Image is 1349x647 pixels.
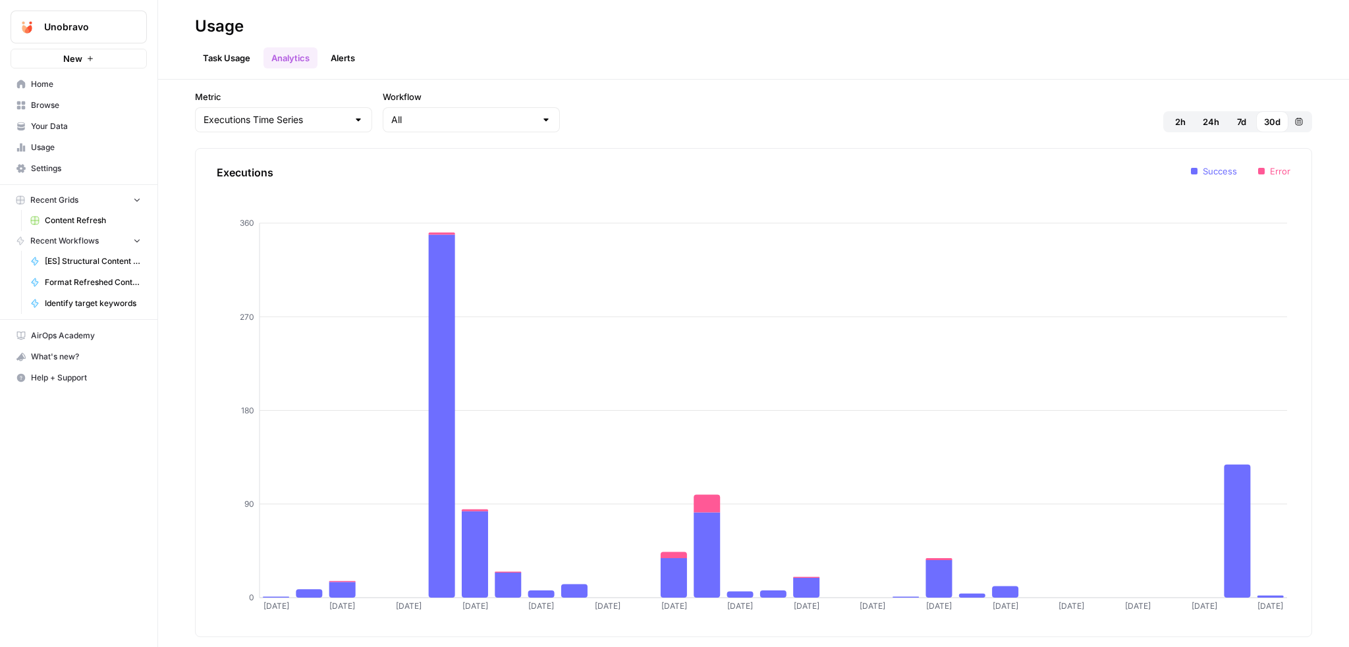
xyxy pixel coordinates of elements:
span: 2h [1175,115,1186,128]
span: New [63,52,82,65]
tspan: 90 [244,499,254,509]
span: Settings [31,163,141,174]
span: Home [31,78,141,90]
span: Recent Grids [30,194,78,206]
tspan: [DATE] [860,601,885,611]
a: Alerts [323,47,363,68]
a: Your Data [11,116,147,137]
tspan: [DATE] [926,601,952,611]
span: Recent Workflows [30,235,99,247]
tspan: [DATE] [263,601,289,611]
button: 7d [1227,111,1256,132]
li: Error [1258,165,1290,178]
a: Analytics [263,47,317,68]
a: Settings [11,158,147,179]
tspan: [DATE] [396,601,422,611]
input: Executions Time Series [204,113,348,126]
tspan: 180 [241,405,254,415]
span: Your Data [31,120,141,132]
tspan: [DATE] [1192,601,1217,611]
tspan: 360 [240,218,254,228]
button: What's new? [11,346,147,367]
span: Help + Support [31,372,141,384]
a: [ES] Structural Content Refresh [24,251,147,272]
a: Usage [11,137,147,158]
a: Content Refresh [24,210,147,231]
a: Task Usage [195,47,258,68]
tspan: [DATE] [661,601,687,611]
tspan: [DATE] [329,601,355,611]
tspan: 0 [249,592,254,602]
tspan: [DATE] [993,601,1018,611]
span: 24h [1203,115,1219,128]
button: Recent Grids [11,190,147,210]
img: Unobravo Logo [15,15,39,39]
span: 30d [1264,115,1280,128]
tspan: [DATE] [462,601,488,611]
button: Workspace: Unobravo [11,11,147,43]
tspan: [DATE] [1059,601,1084,611]
button: Help + Support [11,367,147,388]
button: 2h [1166,111,1195,132]
tspan: 270 [240,312,254,322]
div: What's new? [11,347,146,367]
label: Metric [195,90,372,103]
a: Browse [11,95,147,116]
label: Workflow [383,90,560,103]
a: AirOps Academy [11,325,147,346]
tspan: [DATE] [794,601,819,611]
span: [ES] Structural Content Refresh [45,255,141,267]
span: Content Refresh [45,215,141,226]
span: Unobravo [44,20,124,34]
a: Format Refreshed Content [24,272,147,293]
div: Usage [195,16,244,37]
button: Recent Workflows [11,231,147,251]
span: 7d [1237,115,1246,128]
tspan: [DATE] [727,601,753,611]
a: Identify target keywords [24,293,147,314]
span: AirOps Academy [31,330,141,342]
a: Home [11,74,147,95]
tspan: [DATE] [528,601,554,611]
span: Format Refreshed Content [45,276,141,288]
tspan: [DATE] [1257,601,1283,611]
span: Usage [31,142,141,153]
tspan: [DATE] [1125,601,1151,611]
button: New [11,49,147,68]
span: Browse [31,99,141,111]
input: All [391,113,536,126]
li: Success [1191,165,1237,178]
tspan: [DATE] [595,601,620,611]
button: 24h [1195,111,1227,132]
span: Identify target keywords [45,298,141,309]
